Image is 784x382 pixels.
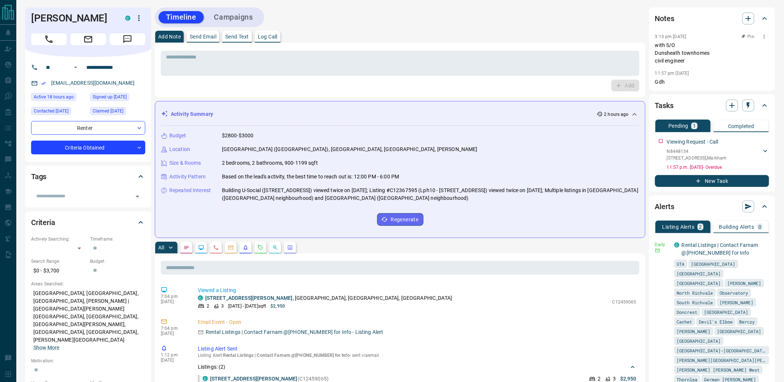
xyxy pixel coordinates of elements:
[31,93,86,103] div: Mon Oct 13 2025
[677,366,760,373] span: [PERSON_NAME] [PERSON_NAME] West
[161,331,187,336] p: [DATE]
[258,34,278,39] p: Log Call
[704,308,748,316] span: [GEOGRAPHIC_DATA]
[198,318,637,326] p: Email Event - Open
[677,270,721,277] span: [GEOGRAPHIC_DATA]
[198,245,204,251] svg: Lead Browsing Activity
[159,11,204,23] button: Timeline
[222,145,478,153] p: [GEOGRAPHIC_DATA] ([GEOGRAPHIC_DATA]), [GEOGRAPHIC_DATA], [GEOGRAPHIC_DATA], [PERSON_NAME]
[222,132,253,140] p: $2800-$3000
[655,198,769,215] div: Alerts
[51,80,135,86] a: [EMAIL_ADDRESS][DOMAIN_NAME]
[720,289,748,296] span: Observatory
[198,353,637,358] p: Listing Alert : - sent via email
[31,168,145,185] div: Tags
[169,145,190,153] p: Location
[693,123,696,128] p: 1
[223,353,350,358] span: Rental Listings | Contact Farnam @[PHONE_NUMBER] for Info
[71,63,80,72] button: Open
[258,245,263,251] svg: Requests
[158,245,164,250] p: All
[655,78,769,86] p: Gdh
[169,132,186,140] p: Budget
[677,289,713,296] span: North Richvale
[667,138,718,146] p: Viewing Request - Call
[759,224,762,229] p: 0
[655,100,674,111] h2: Tasks
[655,248,660,253] svg: Email
[31,281,145,287] p: Areas Searched:
[31,236,86,242] p: Actively Searching:
[34,93,74,101] span: Active 18 hours ago
[31,258,86,265] p: Search Range:
[90,93,145,103] div: Sun Jun 23 2024
[655,175,769,187] button: New Task
[213,245,219,251] svg: Calls
[668,123,688,128] p: Pending
[720,299,754,306] span: [PERSON_NAME]
[161,299,187,304] p: [DATE]
[287,245,293,251] svg: Agent Actions
[161,294,187,299] p: 7:04 pm
[243,245,249,251] svg: Listing Alerts
[161,352,187,358] p: 1:12 pm
[190,34,216,39] p: Send Email
[31,287,145,354] p: [GEOGRAPHIC_DATA], [GEOGRAPHIC_DATA], [GEOGRAPHIC_DATA], [PERSON_NAME] | [GEOGRAPHIC_DATA][PERSON...
[677,260,685,268] span: GTA
[691,260,735,268] span: [GEOGRAPHIC_DATA]
[183,245,189,251] svg: Notes
[737,33,759,40] button: Pin
[728,279,761,287] span: [PERSON_NAME]
[677,328,711,335] span: [PERSON_NAME]
[677,279,721,287] span: [GEOGRAPHIC_DATA]
[132,191,143,202] button: Open
[31,107,86,117] div: Mon Jun 24 2024
[228,245,234,251] svg: Emails
[612,299,637,305] p: C12459065
[677,356,767,364] span: [PERSON_NAME][GEOGRAPHIC_DATA][PERSON_NAME]
[161,326,187,331] p: 7:04 pm
[222,159,318,167] p: 2 bedrooms, 2 bathrooms, 900-1199 sqft
[205,294,452,302] p: , [GEOGRAPHIC_DATA], [GEOGRAPHIC_DATA], [GEOGRAPHIC_DATA]
[228,303,266,309] p: [DATE] - [DATE] sqft
[719,224,754,229] p: Building Alerts
[198,286,637,294] p: Viewed a Listing
[677,318,692,325] span: Cachet
[674,242,680,248] div: condos.ca
[90,258,145,265] p: Budget:
[169,159,201,167] p: Size & Rooms
[169,173,206,181] p: Activity Pattern
[31,171,46,182] h2: Tags
[203,376,208,381] div: condos.ca
[655,34,687,39] p: 3:13 pm [DATE]
[31,217,55,228] h2: Criteria
[93,107,123,115] span: Claimed [DATE]
[34,107,69,115] span: Contacted [DATE]
[667,155,727,161] p: [STREET_ADDRESS] , Markham
[198,295,203,301] div: condos.ca
[31,265,86,277] p: $0 - $3,700
[31,141,145,154] div: Criteria Obtained
[377,213,423,226] button: Regenerate
[604,111,629,118] p: 2 hours ago
[699,224,702,229] p: 2
[728,124,754,129] p: Completed
[225,34,249,39] p: Send Text
[41,81,46,86] svg: Email Verified
[699,318,733,325] span: Devil's Elbow
[31,33,67,45] span: Call
[33,344,59,352] button: Show More
[222,187,639,202] p: Building U-Social ([STREET_ADDRESS]) viewed twice on [DATE]; Listing #C12367595 (Lph10 - [STREET_...
[205,295,293,301] a: [STREET_ADDRESS][PERSON_NAME]
[655,13,674,24] h2: Notes
[717,328,761,335] span: [GEOGRAPHIC_DATA]
[677,347,767,354] span: [GEOGRAPHIC_DATA]-[GEOGRAPHIC_DATA]
[198,360,637,374] div: Listings: (2)
[655,241,670,248] p: Daily
[70,33,106,45] span: Email
[655,71,689,76] p: 11:57 pm [DATE]
[655,10,769,27] div: Notes
[31,358,145,364] p: Motivation:
[207,11,260,23] button: Campaigns
[198,363,226,371] p: Listings: ( 2 )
